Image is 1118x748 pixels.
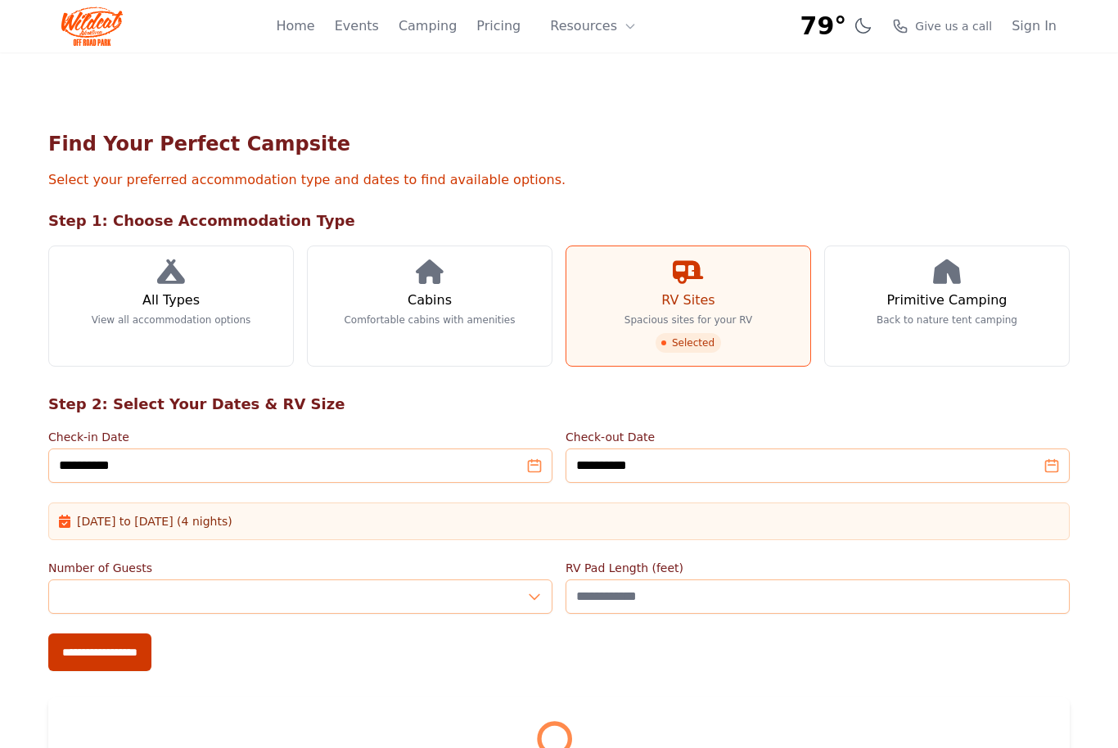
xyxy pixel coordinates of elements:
[48,560,552,576] label: Number of Guests
[77,513,232,529] span: [DATE] to [DATE] (4 nights)
[408,291,452,310] h3: Cabins
[48,131,1070,157] h1: Find Your Perfect Campsite
[656,333,721,353] span: Selected
[48,429,552,445] label: Check-in Date
[61,7,123,46] img: Wildcat Logo
[476,16,521,36] a: Pricing
[566,429,1070,445] label: Check-out Date
[276,16,314,36] a: Home
[892,18,992,34] a: Give us a call
[344,313,515,327] p: Comfortable cabins with amenities
[48,393,1070,416] h2: Step 2: Select Your Dates & RV Size
[142,291,200,310] h3: All Types
[399,16,457,36] a: Camping
[566,246,811,367] a: RV Sites Spacious sites for your RV Selected
[915,18,992,34] span: Give us a call
[48,246,294,367] a: All Types View all accommodation options
[48,210,1070,232] h2: Step 1: Choose Accommodation Type
[335,16,379,36] a: Events
[92,313,251,327] p: View all accommodation options
[887,291,1008,310] h3: Primitive Camping
[48,170,1070,190] p: Select your preferred accommodation type and dates to find available options.
[1012,16,1057,36] a: Sign In
[624,313,752,327] p: Spacious sites for your RV
[824,246,1070,367] a: Primitive Camping Back to nature tent camping
[877,313,1017,327] p: Back to nature tent camping
[307,246,552,367] a: Cabins Comfortable cabins with amenities
[661,291,715,310] h3: RV Sites
[540,10,647,43] button: Resources
[800,11,847,41] span: 79°
[566,560,1070,576] label: RV Pad Length (feet)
